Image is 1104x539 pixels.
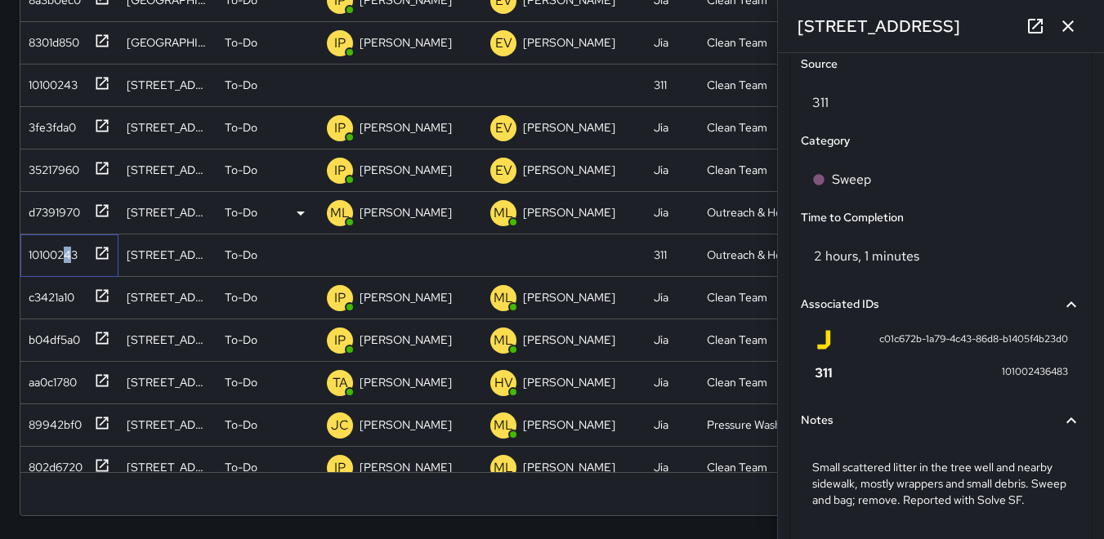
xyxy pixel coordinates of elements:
div: 35217960 [22,155,79,178]
p: [PERSON_NAME] [523,34,615,51]
p: EV [495,118,512,138]
p: To-Do [225,247,257,263]
p: [PERSON_NAME] [523,374,615,390]
p: To-Do [225,374,257,390]
p: ML [494,288,513,308]
div: 311 [654,77,667,93]
div: Outreach & Hospitality [707,247,793,263]
p: [PERSON_NAME] [523,162,615,178]
div: 1015 Market Street [127,34,208,51]
div: 311 [654,247,667,263]
p: IP [334,458,346,478]
div: Clean Team [707,459,767,475]
div: Jia [654,34,668,51]
div: Jia [654,289,668,305]
div: 48 5th Street [127,374,208,390]
p: IP [334,288,346,308]
div: Clean Team [707,162,767,178]
div: Outreach & Hospitality [707,204,793,220]
p: [PERSON_NAME] [360,204,452,220]
div: 1101 Market Street [127,162,208,178]
div: 802d6720 [22,452,83,475]
p: To-Do [225,289,257,305]
div: Pressure Washing [707,416,793,433]
div: Clean Team [707,374,767,390]
p: ML [494,416,513,435]
p: IP [334,331,346,350]
div: 1059 Market Street [127,119,208,136]
div: 10100243 [22,240,78,263]
div: Jia [654,459,668,475]
p: [PERSON_NAME] [523,332,615,348]
p: JC [331,416,349,435]
p: ML [494,458,513,478]
div: Clean Team [707,119,767,136]
p: To-Do [225,162,257,178]
p: IP [334,118,346,138]
div: 8301d850 [22,28,79,51]
div: Clean Team [707,289,767,305]
p: EV [495,33,512,53]
p: TA [333,373,348,393]
div: 986 Market Street [127,416,208,433]
p: [PERSON_NAME] [523,119,615,136]
div: 725 Minna Street [127,247,208,263]
div: 1125 Market Street [127,77,208,93]
p: To-Do [225,34,257,51]
p: [PERSON_NAME] [360,374,452,390]
div: Clean Team [707,332,767,348]
p: HV [494,373,513,393]
p: To-Do [225,416,257,433]
p: [PERSON_NAME] [360,119,452,136]
div: Clean Team [707,34,767,51]
div: Jia [654,416,668,433]
p: [PERSON_NAME] [360,416,452,433]
div: 984 Market Street [127,332,208,348]
p: [PERSON_NAME] [360,332,452,348]
p: To-Do [225,332,257,348]
p: ML [494,203,513,223]
div: aa0c1780 [22,367,77,390]
p: ML [330,203,350,223]
div: c3421a10 [22,283,74,305]
p: IP [334,33,346,53]
div: 991 Market Street [127,459,208,475]
p: [PERSON_NAME] [360,289,452,305]
p: EV [495,161,512,180]
p: To-Do [225,119,257,136]
div: d7391970 [22,198,80,220]
p: To-Do [225,77,257,93]
p: [PERSON_NAME] [523,289,615,305]
p: [PERSON_NAME] [523,459,615,475]
div: 89942bf0 [22,410,82,433]
div: Jia [654,332,668,348]
p: To-Do [225,204,257,220]
p: IP [334,161,346,180]
div: Jia [654,119,668,136]
div: 10100243 [22,70,78,93]
div: 478 Tehama Street [127,204,208,220]
p: [PERSON_NAME] [523,416,615,433]
div: Jia [654,374,668,390]
p: [PERSON_NAME] [360,34,452,51]
p: To-Do [225,459,257,475]
p: [PERSON_NAME] [360,162,452,178]
div: Jia [654,204,668,220]
div: b04df5a0 [22,325,80,348]
div: 3fe3fda0 [22,113,76,136]
div: Clean Team [707,77,767,93]
p: [PERSON_NAME] [360,459,452,475]
div: 960 Market Street [127,289,208,305]
p: ML [494,331,513,350]
div: Jia [654,162,668,178]
p: [PERSON_NAME] [523,204,615,220]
